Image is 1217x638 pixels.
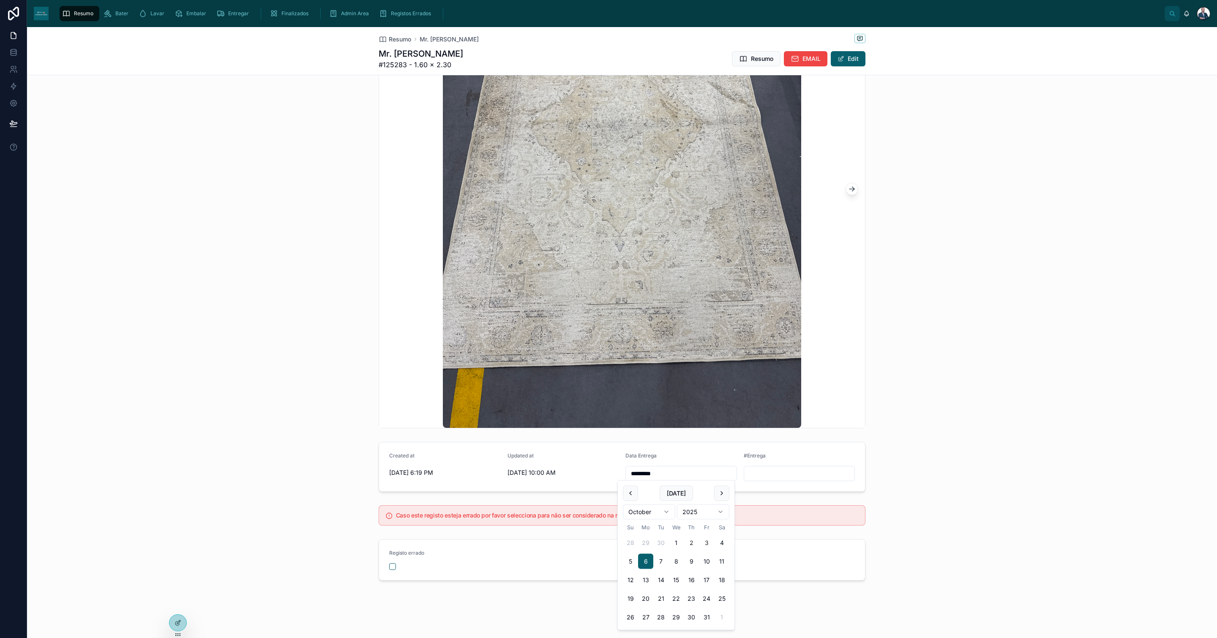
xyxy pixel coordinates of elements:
[684,610,699,625] button: Thursday, October 30th, 2025
[802,55,821,63] span: EMAIL
[684,554,699,569] button: Thursday, October 9th, 2025
[714,554,729,569] button: Saturday, October 11th, 2025
[60,6,99,21] a: Resumo
[186,10,206,17] span: Embalar
[653,610,669,625] button: Tuesday, October 28th, 2025
[653,572,669,588] button: Tuesday, October 14th, 2025
[115,10,128,17] span: Bater
[420,35,479,44] a: Mr. [PERSON_NAME]
[228,10,249,17] span: Entregar
[638,610,653,625] button: Monday, October 27th, 2025
[669,523,684,532] th: Wednesday
[653,523,669,532] th: Tuesday
[389,452,415,459] span: Created at
[214,6,255,21] a: Entregar
[623,523,638,532] th: Sunday
[55,4,1165,23] div: scrollable content
[744,452,766,459] span: #Entrega
[660,486,693,501] button: [DATE]
[669,591,684,606] button: Wednesday, October 22nd, 2025
[699,591,714,606] button: Friday, October 24th, 2025
[638,591,653,606] button: Monday, October 20th, 2025
[623,523,729,625] table: October 2025
[34,7,49,20] img: App logo
[638,572,653,588] button: Monday, October 13th, 2025
[684,591,699,606] button: Thursday, October 23rd, 2025
[281,10,308,17] span: Finalizados
[136,6,170,21] a: Lavar
[341,10,369,17] span: Admin Area
[653,591,669,606] button: Tuesday, October 21st, 2025
[699,610,714,625] button: Friday, October 31st, 2025
[784,51,827,66] button: EMAIL
[638,554,653,569] button: Monday, October 6th, 2025, selected
[74,10,93,17] span: Resumo
[377,6,437,21] a: Registos Errados
[714,523,729,532] th: Saturday
[101,6,134,21] a: Bater
[379,48,463,60] h1: Mr. [PERSON_NAME]
[623,572,638,588] button: Sunday, October 12th, 2025
[267,6,314,21] a: Finalizados
[669,572,684,588] button: Wednesday, October 15th, 2025
[831,51,865,66] button: Edit
[508,468,619,477] span: [DATE] 10:00 AM
[684,535,699,550] button: Today, Thursday, October 2nd, 2025
[714,610,729,625] button: Saturday, November 1st, 2025
[150,10,164,17] span: Lavar
[699,554,714,569] button: Friday, October 10th, 2025
[684,572,699,588] button: Thursday, October 16th, 2025
[699,535,714,550] button: Friday, October 3rd, 2025
[751,55,773,63] span: Resumo
[699,572,714,588] button: Friday, October 17th, 2025
[653,535,669,550] button: Tuesday, September 30th, 2025
[638,535,653,550] button: Monday, September 29th, 2025
[684,523,699,532] th: Thursday
[389,468,501,477] span: [DATE] 6:19 PM
[714,535,729,550] button: Saturday, October 4th, 2025
[623,610,638,625] button: Sunday, October 26th, 2025
[623,554,638,569] button: Sunday, October 5th, 2025
[389,550,424,556] span: Registo errado
[391,10,431,17] span: Registos Errados
[625,452,657,459] span: Data Entrega
[669,610,684,625] button: Wednesday, October 29th, 2025
[699,523,714,532] th: Friday
[714,591,729,606] button: Saturday, October 25th, 2025
[389,35,411,44] span: Resumo
[623,535,638,550] button: Sunday, September 28th, 2025
[327,6,375,21] a: Admin Area
[638,523,653,532] th: Monday
[508,452,534,459] span: Updated at
[379,35,411,44] a: Resumo
[379,60,463,70] span: #125283 - 1.60 x 2.30
[172,6,212,21] a: Embalar
[653,554,669,569] button: Tuesday, October 7th, 2025
[732,51,780,66] button: Resumo
[396,512,858,518] h5: Caso este registo esteja errado por favor selecciona para não ser considerado na nossa Base de Dados
[714,572,729,588] button: Saturday, October 18th, 2025
[623,591,638,606] button: Sunday, October 19th, 2025
[669,554,684,569] button: Wednesday, October 8th, 2025
[669,535,684,550] button: Wednesday, October 1st, 2025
